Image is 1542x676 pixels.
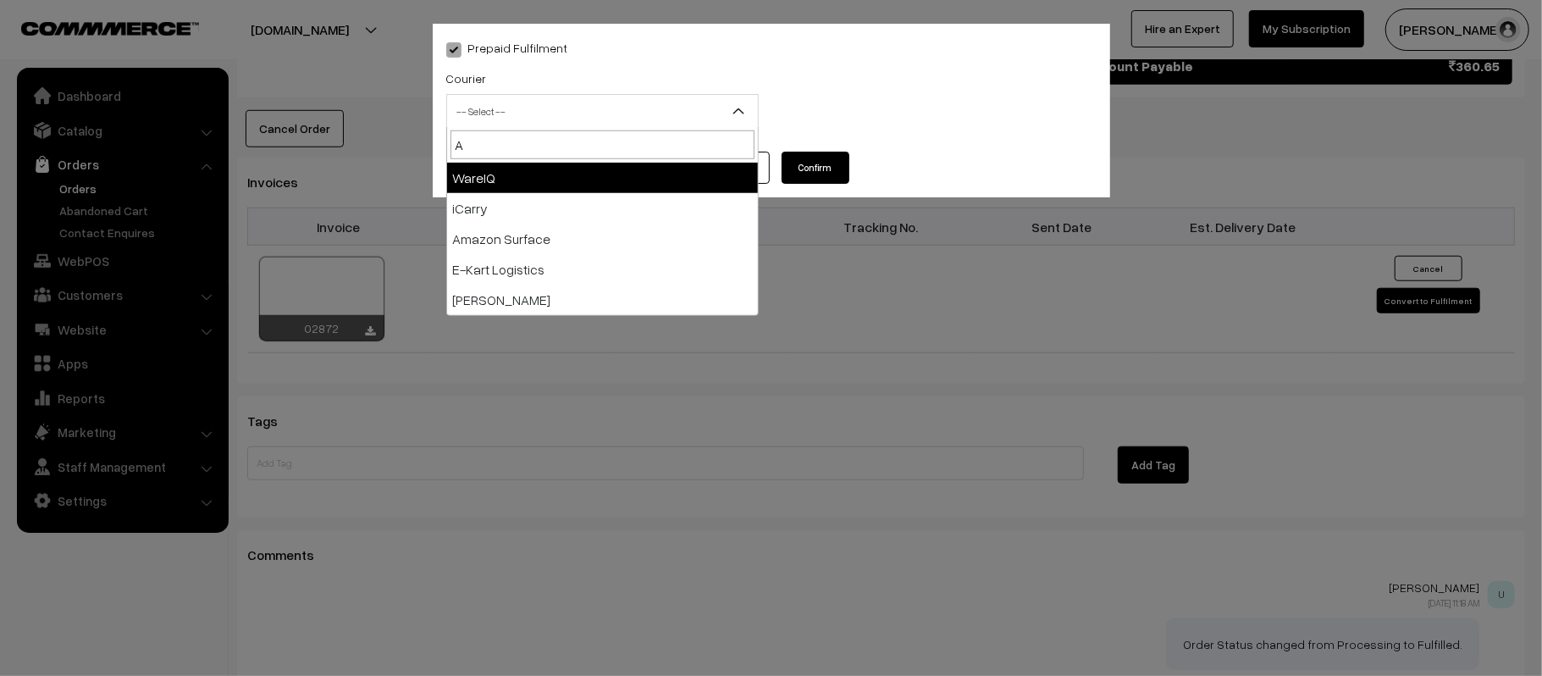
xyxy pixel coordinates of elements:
span: -- Select -- [446,94,759,128]
span: -- Select -- [447,97,758,126]
button: Confirm [782,152,849,184]
li: Amazon Surface [447,224,758,254]
label: Courier [446,69,487,87]
li: iCarry [447,193,758,224]
li: WareIQ [447,163,758,193]
label: Prepaid Fulfilment [446,39,568,57]
li: [PERSON_NAME] [447,285,758,315]
li: E-Kart Logistics [447,254,758,285]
